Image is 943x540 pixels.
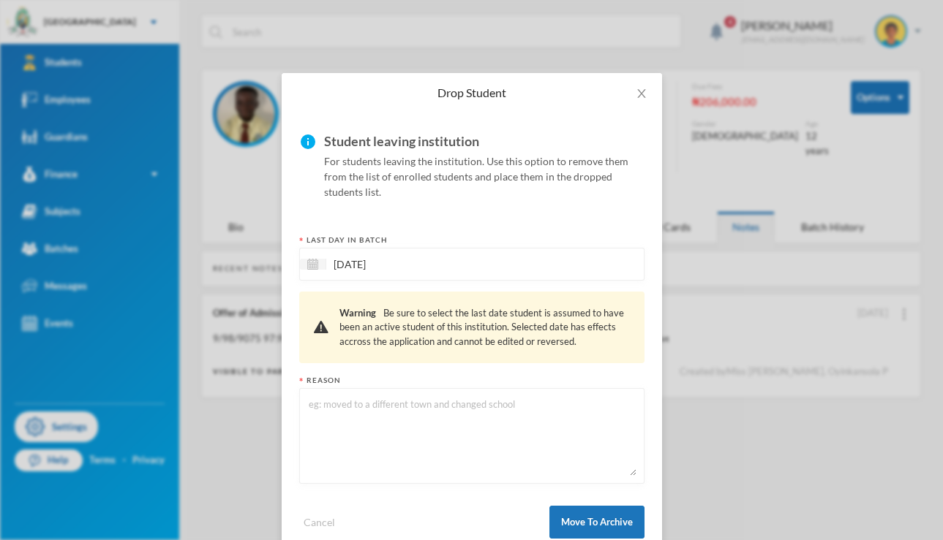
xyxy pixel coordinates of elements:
div: Be sure to select the last date student is assumed to have been an active student of this institu... [339,306,630,349]
button: Move To Archive [549,506,645,539]
i: info [299,130,317,151]
i: icon: close [636,88,647,99]
div: Reason [299,375,645,386]
div: Last Day In Batch [299,235,645,246]
input: Select date [326,256,449,273]
div: Drop Student [299,85,645,101]
button: Close [621,73,662,114]
div: For students leaving the institution. Use this option to remove them from the list of enrolled st... [324,130,645,199]
img: ! [314,321,328,333]
div: Student leaving institution [324,130,645,153]
button: Cancel [299,514,339,531]
span: Warning [339,307,376,319]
